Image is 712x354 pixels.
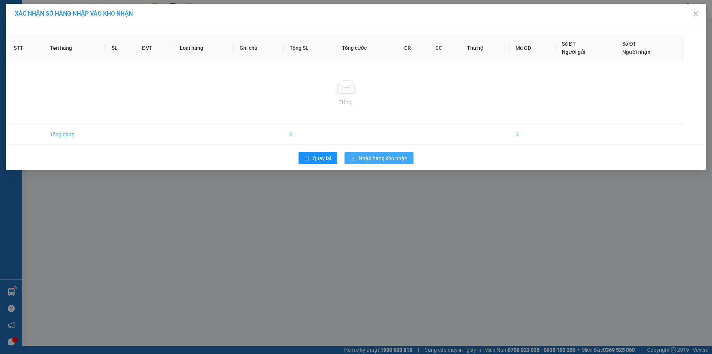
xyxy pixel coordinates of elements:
th: Ghi chú [234,34,284,62]
td: 0 [284,124,336,145]
th: Mã GD [510,34,556,62]
span: Người nhận [622,49,650,55]
button: rollbackQuay lại [299,152,337,164]
span: download [350,156,356,162]
span: close [693,11,699,17]
th: CR [398,34,430,62]
th: ĐVT [136,34,174,62]
div: Trống [14,98,678,106]
span: Người gửi [562,49,586,55]
th: CC [429,34,461,62]
span: XÁC NHẬN SỐ HÀNG NHẬP VÀO KHO NHẬN [15,10,133,17]
th: Tổng cước [336,34,398,62]
th: Tên hàng [44,34,106,62]
span: Số ĐT [622,41,636,47]
th: STT [8,34,44,62]
span: Quay lại [313,154,331,162]
th: Thu hộ [461,34,509,62]
td: 0 [510,124,556,145]
button: Close [685,4,706,25]
span: Số ĐT [562,41,576,47]
th: Loại hàng [174,34,234,62]
span: rollback [304,156,310,162]
th: Tổng SL [284,34,336,62]
td: Tổng cộng [44,124,106,145]
th: SL [106,34,136,62]
button: downloadNhập hàng kho nhận [345,152,413,164]
span: Nhập hàng kho nhận [359,154,408,162]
